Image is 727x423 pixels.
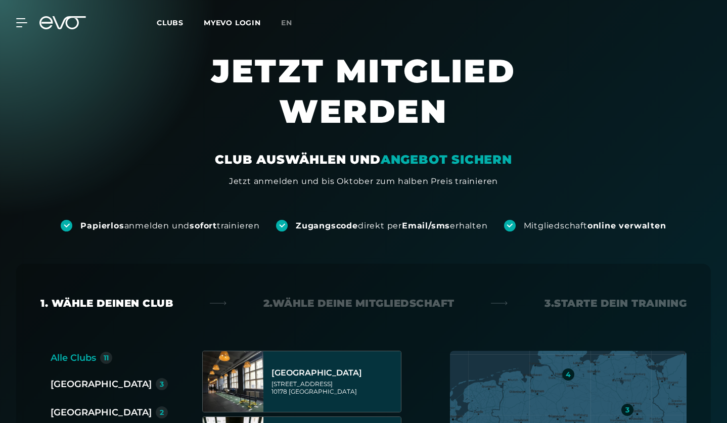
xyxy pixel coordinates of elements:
[281,18,292,27] span: en
[296,220,487,231] div: direkt per erhalten
[157,18,184,27] span: Clubs
[80,220,260,231] div: anmelden und trainieren
[160,409,164,416] div: 2
[131,51,596,152] h1: JETZT MITGLIED WERDEN
[80,221,124,230] strong: Papierlos
[566,371,571,378] div: 4
[271,368,398,378] div: [GEOGRAPHIC_DATA]
[157,18,204,27] a: Clubs
[160,381,164,388] div: 3
[104,354,109,361] div: 11
[51,405,152,419] div: [GEOGRAPHIC_DATA]
[215,152,512,168] div: CLUB AUSWÄHLEN UND
[381,152,512,167] em: ANGEBOT SICHERN
[229,175,498,187] div: Jetzt anmelden und bis Oktober zum halben Preis trainieren
[51,351,96,365] div: Alle Clubs
[402,221,450,230] strong: Email/sms
[263,296,455,310] div: 2. Wähle deine Mitgliedschaft
[524,220,666,231] div: Mitgliedschaft
[204,18,261,27] a: MYEVO LOGIN
[625,406,629,413] div: 3
[296,221,358,230] strong: Zugangscode
[544,296,687,310] div: 3. Starte dein Training
[281,17,304,29] a: en
[40,296,173,310] div: 1. Wähle deinen Club
[203,351,263,412] img: Berlin Alexanderplatz
[51,377,152,391] div: [GEOGRAPHIC_DATA]
[587,221,666,230] strong: online verwalten
[271,380,398,395] div: [STREET_ADDRESS] 10178 [GEOGRAPHIC_DATA]
[190,221,217,230] strong: sofort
